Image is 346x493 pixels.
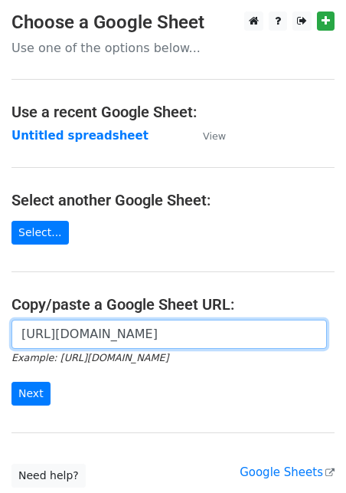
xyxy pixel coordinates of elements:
p: Use one of the options below... [11,40,335,56]
small: Example: [URL][DOMAIN_NAME] [11,352,168,363]
h4: Select another Google Sheet: [11,191,335,209]
a: Select... [11,221,69,245]
small: View [203,130,226,142]
a: View [188,129,226,143]
h4: Copy/paste a Google Sheet URL: [11,295,335,314]
a: Untitled spreadsheet [11,129,149,143]
input: Next [11,382,51,406]
input: Paste your Google Sheet URL here [11,320,327,349]
h4: Use a recent Google Sheet: [11,103,335,121]
a: Google Sheets [240,465,335,479]
h3: Choose a Google Sheet [11,12,335,34]
iframe: Chat Widget [269,419,346,493]
a: Need help? [11,464,86,488]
